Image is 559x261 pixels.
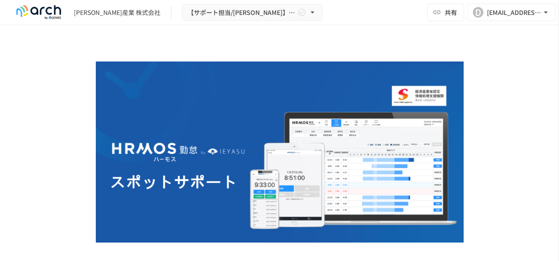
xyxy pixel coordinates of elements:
span: 【サポート担当/[PERSON_NAME]】 [PERSON_NAME]産業様_スポットサポート [188,7,296,18]
button: 【サポート担当/[PERSON_NAME]】 [PERSON_NAME]産業様_スポットサポート [182,4,323,21]
span: 共有 [445,7,457,17]
img: 7LfzSc6NhkdpYdJZkgpNwBZHKhCc8yOHzh0oRZrtOpq [96,62,464,245]
div: [PERSON_NAME]産業 株式会社 [74,8,160,17]
button: D[EMAIL_ADDRESS][DOMAIN_NAME] [468,4,555,21]
div: D [473,7,483,18]
div: [EMAIL_ADDRESS][DOMAIN_NAME] [487,7,541,18]
img: logo-default@2x-9cf2c760.svg [11,5,67,19]
button: 共有 [427,4,464,21]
